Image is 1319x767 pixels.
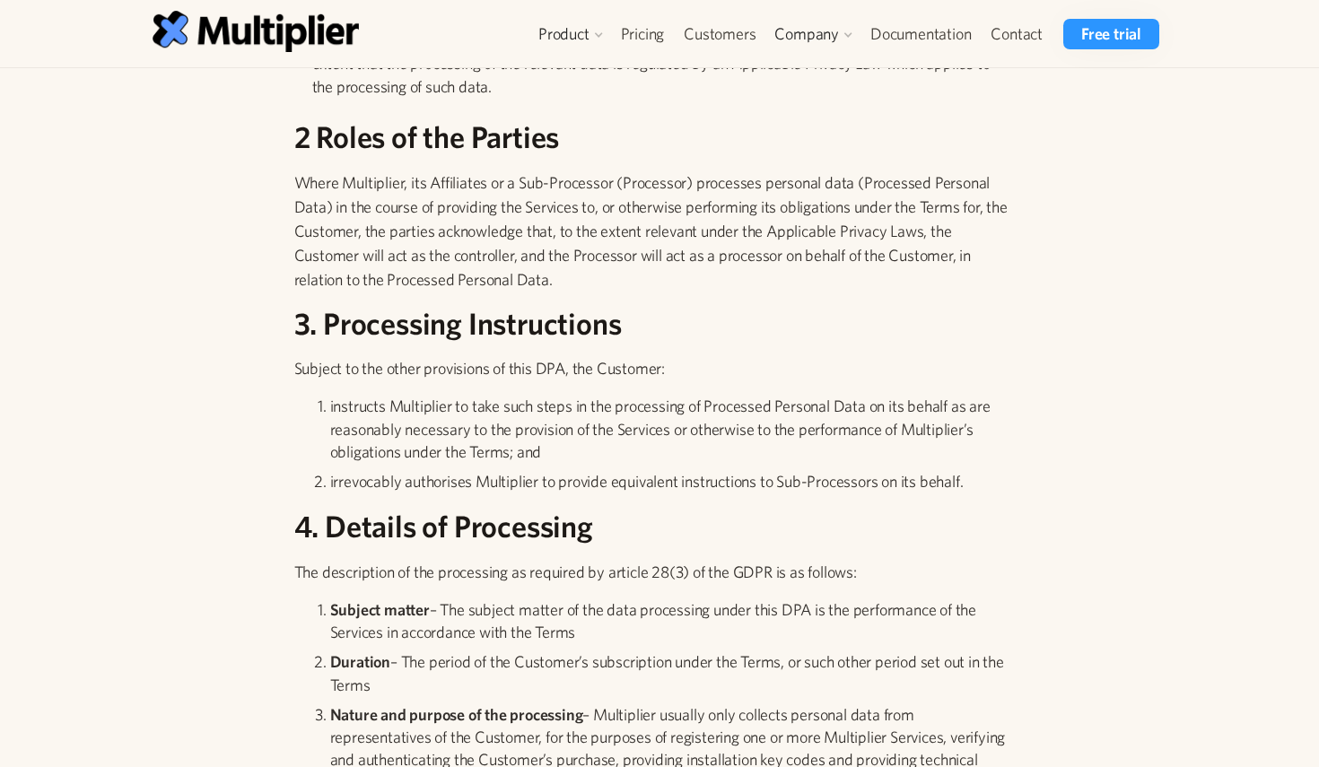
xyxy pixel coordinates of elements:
[330,470,1012,492] li: irrevocably authorises Multiplier to provide equivalent instructions to Sub-Processors on its beh...
[674,19,765,49] a: Customers
[1063,19,1159,49] a: Free trial
[330,395,1012,463] li: instructs Multiplier to take such steps in the processing of Processed Personal Data on its behal...
[330,705,583,724] strong: Nature and purpose of the processing
[981,19,1053,49] a: Contact
[294,170,1012,292] p: Where Multiplier, its Affiliates or a Sub-Processor (Processor) processes personal data (Processe...
[294,560,1012,584] p: The description of the processing as required by article 28(3) of the GDPR is as follows:
[330,600,430,619] strong: Subject matter
[529,19,611,49] div: Product
[765,19,860,49] div: Company
[860,19,981,49] a: Documentation
[611,19,675,49] a: Pricing
[330,652,390,671] strong: Duration
[330,650,1012,695] li: – The period of the Customer’s subscription under the Terms, or such other period set out in the ...
[330,598,1012,643] li: – The subject matter of the data processing under this DPA is the performance of the Services in ...
[294,119,1012,156] h2: 2 Roles of the Parties
[294,509,1012,545] h2: 4. Details of Processing
[538,23,590,45] div: Product
[774,23,839,45] div: Company
[294,356,1012,380] p: Subject to the other provisions of this DPA, the Customer:
[294,306,1012,343] h2: 3. Processing Instructions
